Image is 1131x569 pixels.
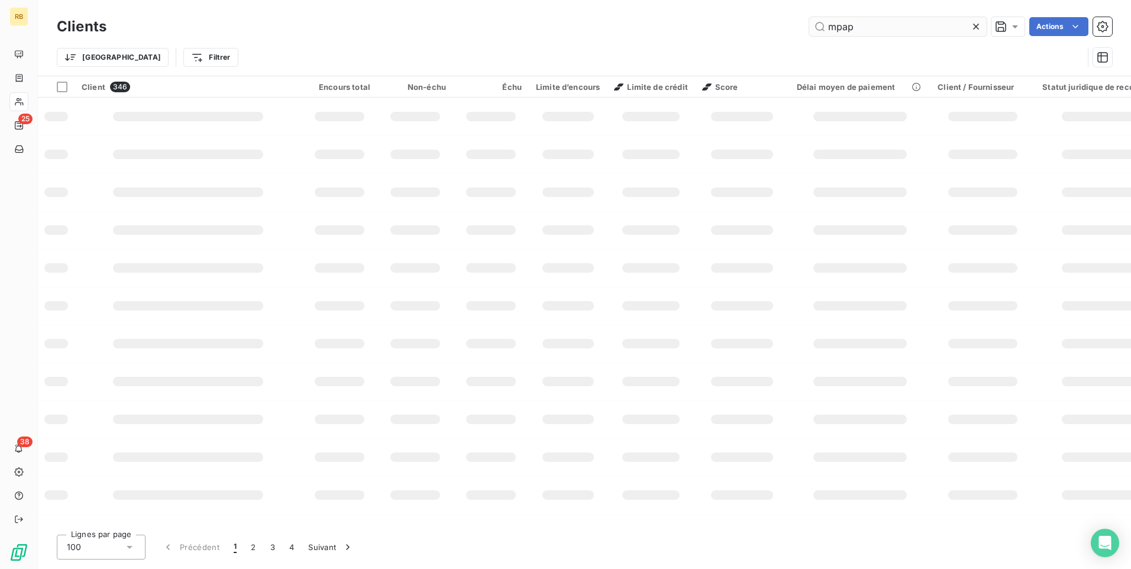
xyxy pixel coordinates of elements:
[809,17,987,36] input: Rechercher
[1091,529,1119,557] div: Open Intercom Messenger
[234,541,237,553] span: 1
[536,82,600,92] div: Limite d’encours
[460,82,522,92] div: Échu
[57,48,169,67] button: [GEOGRAPHIC_DATA]
[17,437,33,447] span: 38
[67,541,81,553] span: 100
[183,48,238,67] button: Filtrer
[57,16,106,37] h3: Clients
[9,543,28,562] img: Logo LeanPay
[797,82,923,92] div: Délai moyen de paiement
[384,82,446,92] div: Non-échu
[110,82,130,92] span: 346
[938,82,1028,92] div: Client / Fournisseur
[702,82,738,92] span: Score
[82,82,105,92] span: Client
[309,82,370,92] div: Encours total
[263,535,282,560] button: 3
[9,7,28,26] div: RB
[227,535,244,560] button: 1
[301,535,361,560] button: Suivant
[614,82,687,92] span: Limite de crédit
[244,535,263,560] button: 2
[1029,17,1088,36] button: Actions
[155,535,227,560] button: Précédent
[282,535,301,560] button: 4
[18,114,33,124] span: 25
